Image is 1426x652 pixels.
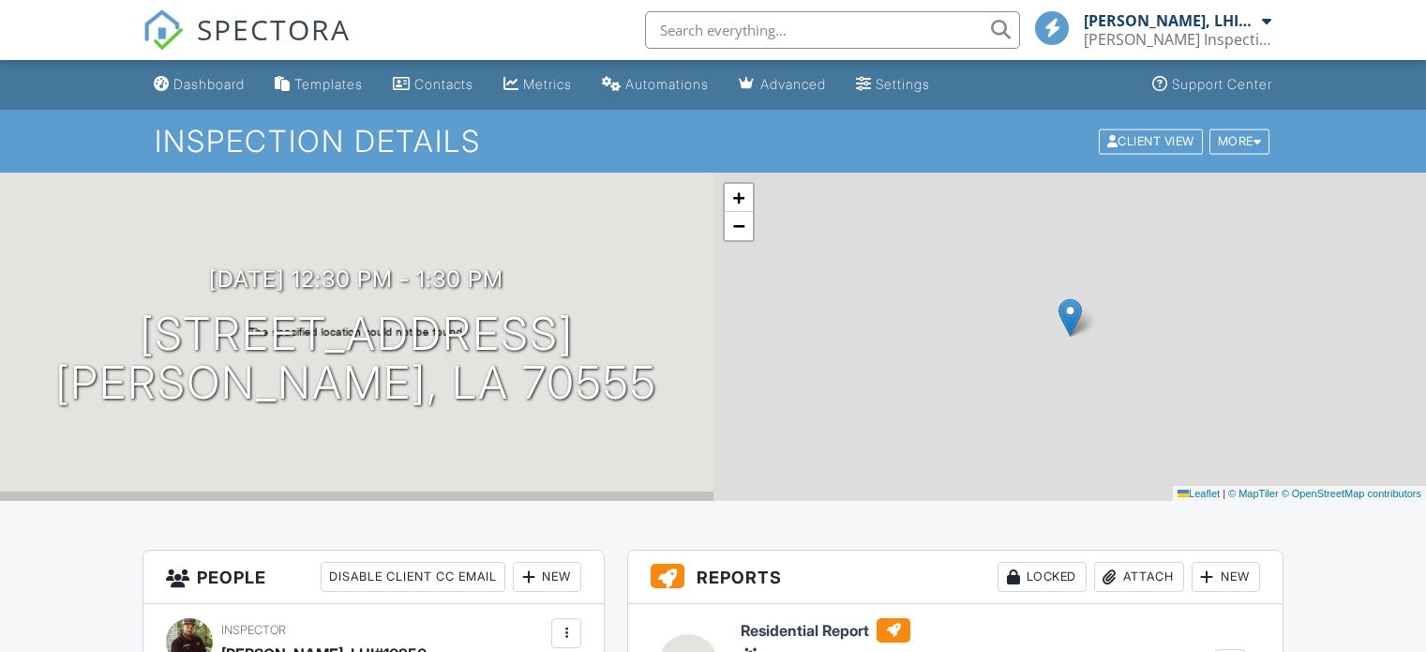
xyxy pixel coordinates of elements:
[155,125,1271,158] h1: Inspection Details
[998,562,1087,592] div: Locked
[513,562,581,592] div: New
[143,551,604,604] h3: People
[848,68,938,102] a: Settings
[732,186,744,209] span: +
[1223,488,1225,499] span: |
[146,68,252,102] a: Dashboard
[1178,488,1220,499] a: Leaflet
[741,618,1050,643] h6: Residential Report
[1099,129,1203,154] div: Client View
[321,562,505,592] div: Disable Client CC Email
[725,212,753,240] a: Zoom out
[267,68,370,102] a: Templates
[197,9,351,49] span: SPECTORA
[628,551,1283,604] h3: Reports
[1192,562,1260,592] div: New
[55,310,657,409] h1: [STREET_ADDRESS] [PERSON_NAME], LA 70555
[385,68,481,102] a: Contacts
[143,9,184,51] img: The Best Home Inspection Software - Spectora
[209,266,503,292] h3: [DATE] 12:30 pm - 1:30 pm
[1209,129,1270,154] div: More
[1145,68,1280,102] a: Support Center
[143,25,351,65] a: SPECTORA
[876,76,930,92] div: Settings
[731,68,833,102] a: Advanced
[1058,298,1082,337] img: Marker
[414,76,473,92] div: Contacts
[1097,133,1208,147] a: Client View
[1282,488,1421,499] a: © OpenStreetMap contributors
[1084,30,1271,49] div: Bernard's Inspection Services
[645,11,1020,49] input: Search everything...
[594,68,716,102] a: Automations (Basic)
[625,76,709,92] div: Automations
[1084,11,1257,30] div: [PERSON_NAME], LHI#10950
[1228,488,1279,499] a: © MapTiler
[173,76,245,92] div: Dashboard
[1172,76,1272,92] div: Support Center
[496,68,579,102] a: Metrics
[523,76,572,92] div: Metrics
[732,214,744,237] span: −
[760,76,826,92] div: Advanced
[221,623,286,637] span: Inspector
[294,76,363,92] div: Templates
[1094,562,1184,592] div: Attach
[725,184,753,212] a: Zoom in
